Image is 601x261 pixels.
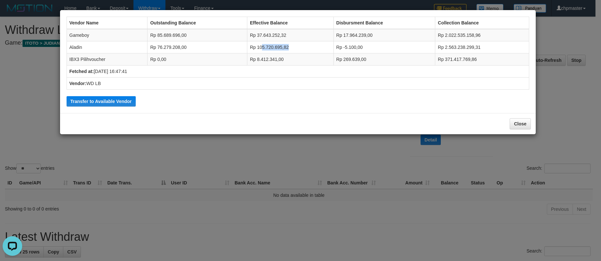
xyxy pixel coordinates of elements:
[3,3,22,22] button: Open LiveChat chat widget
[147,53,247,65] td: Rp 0,00
[67,17,147,29] th: Vendor Name
[69,81,86,86] b: Vendor:
[333,41,435,53] td: Rp -5.100,00
[435,41,529,53] td: Rp 2.563.238.299,31
[333,29,435,41] td: Rp 17.964.239,00
[247,29,333,41] td: Rp 37.643.252,32
[435,17,529,29] th: Collection Balance
[67,96,136,107] button: Transfer to Available Vendor
[247,53,333,65] td: Rp 8.412.341,00
[510,118,531,129] button: Close
[247,17,333,29] th: Effective Balance
[333,53,435,65] td: Rp 269.639,00
[69,69,94,74] b: Fetched at:
[333,17,435,29] th: Disbursment Balance
[147,17,247,29] th: Outstanding Balance
[67,41,147,53] td: Aladin
[67,29,147,41] td: Gameboy
[67,53,147,65] td: IBX3 Pilihvoucher
[67,78,529,90] td: WD LB
[147,29,247,41] td: Rp 85.689.696,00
[247,41,333,53] td: Rp 105.720.695,82
[147,41,247,53] td: Rp 76.279.208,00
[435,29,529,41] td: Rp 2.022.535.158,96
[435,53,529,65] td: Rp 371.417.769,86
[67,65,529,78] td: [DATE] 16:47:41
